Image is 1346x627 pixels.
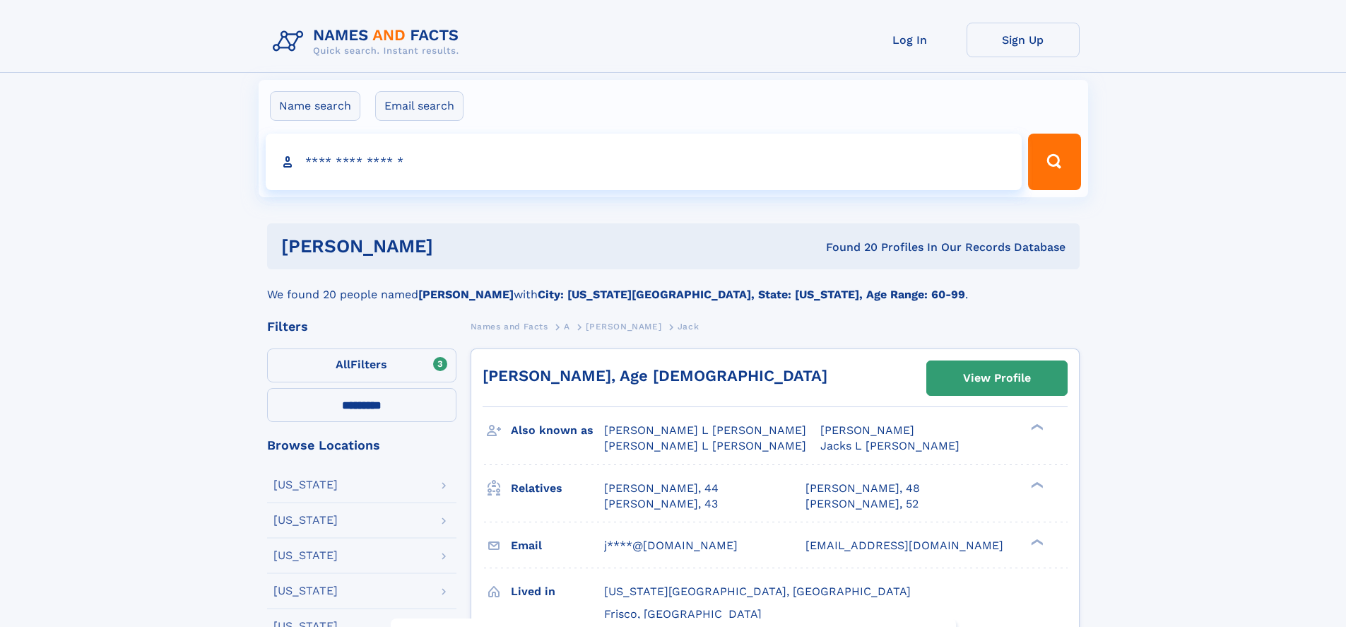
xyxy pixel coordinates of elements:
[336,358,350,371] span: All
[927,361,1067,395] a: View Profile
[1028,134,1080,190] button: Search Button
[511,476,604,500] h3: Relatives
[963,362,1031,394] div: View Profile
[418,288,514,301] b: [PERSON_NAME]
[267,348,456,382] label: Filters
[604,585,911,598] span: [US_STATE][GEOGRAPHIC_DATA], [GEOGRAPHIC_DATA]
[538,288,965,301] b: City: [US_STATE][GEOGRAPHIC_DATA], State: [US_STATE], Age Range: 60-99
[511,418,604,443] h3: Also known as
[678,322,699,332] span: Jack
[511,580,604,604] h3: Lived in
[805,539,1003,552] span: [EMAIL_ADDRESS][DOMAIN_NAME]
[805,496,919,512] a: [PERSON_NAME], 52
[273,479,338,491] div: [US_STATE]
[511,534,604,558] h3: Email
[586,322,661,332] span: [PERSON_NAME]
[267,269,1080,303] div: We found 20 people named with .
[586,317,661,335] a: [PERSON_NAME]
[604,439,806,452] span: [PERSON_NAME] L [PERSON_NAME]
[273,515,338,526] div: [US_STATE]
[967,23,1080,57] a: Sign Up
[604,496,718,512] a: [PERSON_NAME], 43
[630,240,1065,255] div: Found 20 Profiles In Our Records Database
[854,23,967,57] a: Log In
[273,550,338,561] div: [US_STATE]
[273,585,338,597] div: [US_STATE]
[483,367,827,385] a: [PERSON_NAME], Age [DEMOGRAPHIC_DATA]
[1027,537,1044,546] div: ❯
[266,134,1022,190] input: search input
[604,607,762,621] span: Frisco, [GEOGRAPHIC_DATA]
[564,322,570,332] span: A
[270,91,360,121] label: Name search
[564,317,570,335] a: A
[604,423,806,437] span: [PERSON_NAME] L [PERSON_NAME]
[1027,423,1044,432] div: ❯
[267,320,456,333] div: Filters
[267,23,471,61] img: Logo Names and Facts
[281,238,630,255] h1: [PERSON_NAME]
[604,481,719,496] a: [PERSON_NAME], 44
[820,439,960,452] span: Jacks L [PERSON_NAME]
[375,91,464,121] label: Email search
[1027,480,1044,489] div: ❯
[805,481,920,496] a: [PERSON_NAME], 48
[471,317,548,335] a: Names and Facts
[267,439,456,452] div: Browse Locations
[820,423,914,437] span: [PERSON_NAME]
